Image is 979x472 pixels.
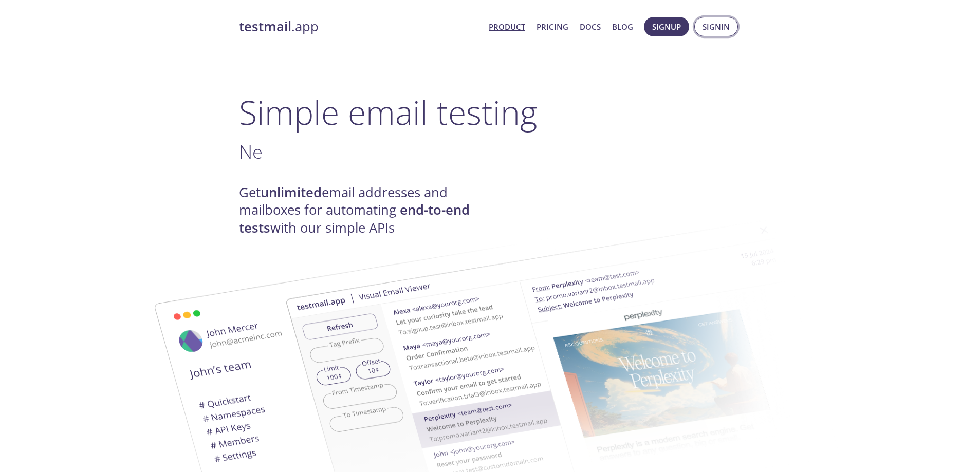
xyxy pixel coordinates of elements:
[239,18,481,35] a: testmail.app
[580,20,601,33] a: Docs
[537,20,568,33] a: Pricing
[652,20,681,33] span: Signup
[239,92,741,132] h1: Simple email testing
[644,17,689,36] button: Signup
[489,20,525,33] a: Product
[261,183,322,201] strong: unlimited
[239,184,490,237] h4: Get email addresses and mailboxes for automating with our simple APIs
[694,17,738,36] button: Signin
[239,17,291,35] strong: testmail
[612,20,633,33] a: Blog
[239,139,263,164] span: Ne
[239,201,470,236] strong: end-to-end tests
[703,20,730,33] span: Signin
